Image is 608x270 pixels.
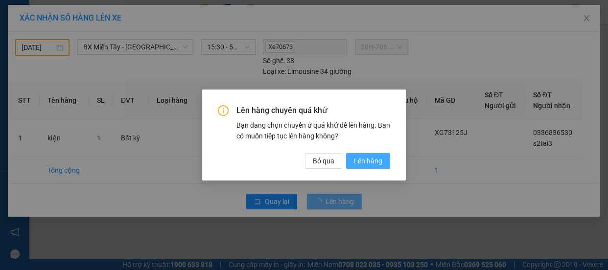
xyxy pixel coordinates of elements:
button: Lên hàng [346,153,390,169]
button: Bỏ qua [305,153,342,169]
span: Bỏ qua [313,156,334,166]
span: Lên hàng chuyến quá khứ [236,105,390,116]
span: Lên hàng [354,156,382,166]
div: Bạn đang chọn chuyến ở quá khứ để lên hàng. Bạn có muốn tiếp tục lên hàng không? [236,120,390,141]
span: info-circle [218,105,229,116]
